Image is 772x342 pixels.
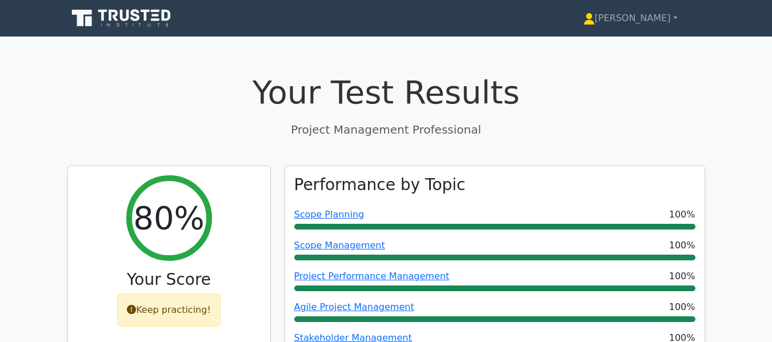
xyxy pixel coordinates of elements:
span: 100% [669,208,695,222]
h2: 80% [133,199,204,237]
span: 100% [669,300,695,314]
h3: Performance by Topic [294,175,466,195]
h1: Your Test Results [67,73,705,111]
a: Project Performance Management [294,271,450,281]
p: Project Management Professional [67,121,705,138]
div: Keep practicing! [117,293,221,327]
span: 100% [669,239,695,252]
span: 100% [669,269,695,283]
a: Agile Project Management [294,301,414,312]
a: [PERSON_NAME] [556,7,705,30]
a: Scope Planning [294,209,365,220]
h3: Your Score [77,270,261,289]
a: Scope Management [294,240,385,251]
